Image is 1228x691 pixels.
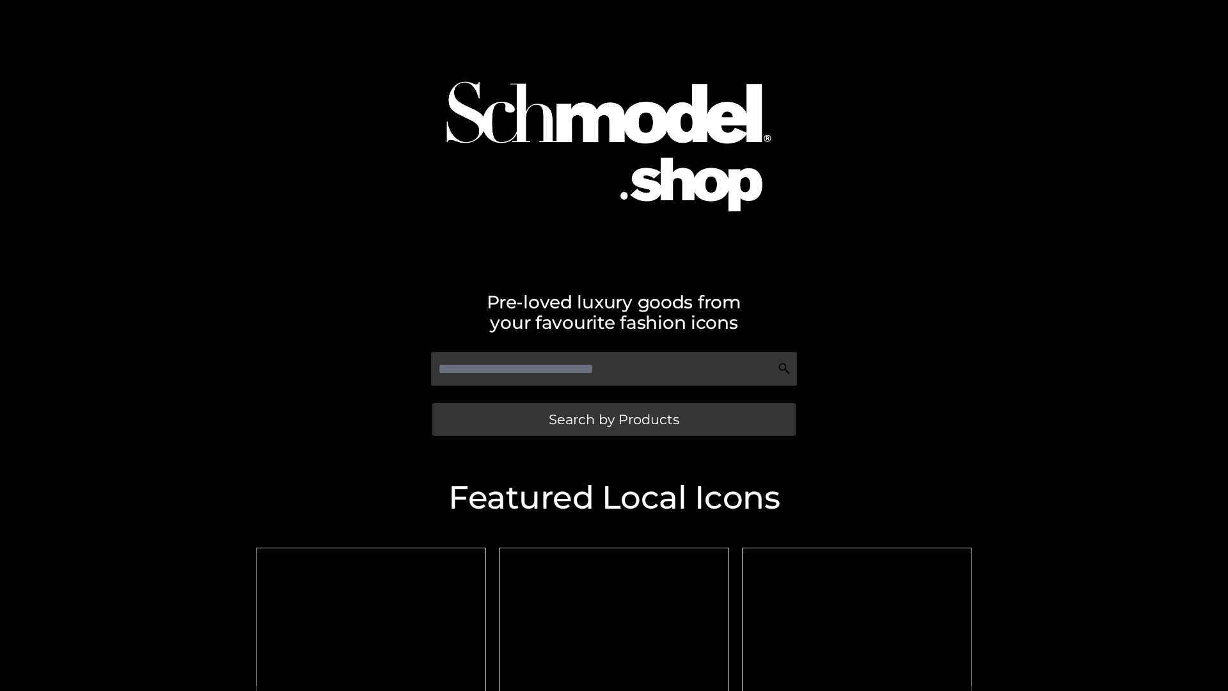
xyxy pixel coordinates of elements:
span: Search by Products [549,413,679,426]
h2: Pre-loved luxury goods from your favourite fashion icons [249,292,979,333]
h2: Featured Local Icons​ [249,482,979,514]
img: Search Icon [778,362,791,375]
a: Search by Products [432,403,796,436]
